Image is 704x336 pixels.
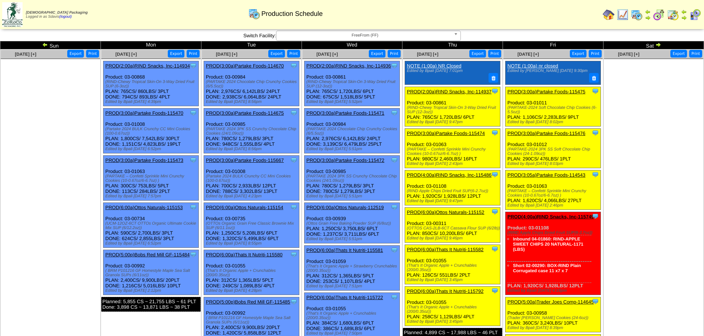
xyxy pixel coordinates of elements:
[391,246,398,254] img: Tooltip
[306,221,399,226] div: (Ottos Grain Free Baking Powder SUP (6/8oz))
[206,127,299,136] div: (PARTAKE 2024 3PK SS Crunchy Chocolate Chip Cookies (24/1.09oz))
[168,50,184,58] button: Export
[306,147,399,151] div: Edited by Bpali [DATE] 5:51pm
[279,31,451,40] span: FreeFrom (FF)
[105,241,198,246] div: Edited by Bpali [DATE] 6:52pm
[513,236,583,252] a: Inbound 04-01860: RIND-APPLE SWEET CHIPS 20 NATURAL-1171 (LBS)
[105,288,198,293] div: Edited by Bpali [DATE] 2:12pm
[407,63,461,69] a: NOTE (1:00a) NR Closed
[105,110,183,116] a: PROD(3:00a)Partake Foods-115470
[592,298,599,305] img: Tooltip
[306,63,391,69] a: PROD(2:00a)RIND Snacks, Inc-114936
[507,69,597,73] div: Edited by [PERSON_NAME] [DATE] 9:30pm
[391,62,398,69] img: Tooltip
[290,62,297,69] img: Tooltip
[488,50,501,58] button: Print
[507,105,601,114] div: (PARTAKE-2024 Soft Chocolate Chip Cookies (6-5.5oz))
[491,87,499,95] img: Tooltip
[306,174,399,183] div: (PARTAKE 2024 3PK SS Crunchy Chocolate Chip Cookies (24/1.09oz))
[589,73,599,83] button: Delete Note
[206,269,299,277] div: (That's It Organic Apple + Crunchables (200/0.35oz))
[105,63,190,69] a: PROD(2:00a)RIND Snacks, Inc-114934
[305,203,400,243] div: Product: 03-00939 PLAN: 1,250CS / 3,750LBS / 6PLT DONE: 1,237CS / 3,711LBS / 6PLT
[206,252,282,257] a: PROD(6:00a)Thats It Nutriti-115580
[206,299,290,305] a: PROD(5:00p)Bobs Red Mill GF-115485
[407,105,500,114] div: (RIND-Chewy Tropical Skin-On 3-Way Dried Fruit SUP (12-3oz))
[681,9,687,15] img: arrowleft.gif
[507,231,601,235] div: (RIND Apple Chips Dried Fruit SUP(6-2.7oz))
[26,11,88,19] span: Logged in as Sdavis
[507,172,585,178] a: PROD(3:05a)Partake Foods-114543
[190,109,197,117] img: Tooltip
[86,50,99,58] button: Print
[617,9,629,21] img: line_graph.gif
[618,52,639,57] a: [DATE] [+]
[15,52,36,57] a: [DATE] [+]
[206,63,284,69] a: PROD(3:00a)Partake Foods-114670
[407,319,500,324] div: Edited by Bpali [DATE] 3:45pm
[507,162,601,166] div: Edited by Bpali [DATE] 8:03pm
[589,50,602,58] button: Print
[391,109,398,117] img: Tooltip
[306,100,399,104] div: Edited by Bpali [DATE] 5:52pm
[190,204,197,211] img: Tooltip
[206,221,299,230] div: (OTTOs Organic Grain Free Classic Brownie Mix SUP (6/11.1oz))
[248,8,260,20] img: calendarprod.gif
[302,41,402,49] td: Wed
[645,15,651,21] img: arrowright.gif
[306,194,399,198] div: Edited by Bpali [DATE] 5:51pm
[190,62,197,69] img: Tooltip
[290,298,297,305] img: Tooltip
[287,50,300,58] button: Print
[206,100,299,104] div: Edited by Bpali [DATE] 8:56pm
[407,199,500,203] div: Edited by Bpali [DATE] 9:47pm
[206,194,299,198] div: Edited by Bpali [DATE] 4:23pm
[491,208,499,215] img: Tooltip
[369,50,385,58] button: Export
[405,128,500,168] div: Product: 03-01063 PLAN: 980CS / 2,460LBS / 16PLT
[631,9,643,21] img: calendarprod.gif
[206,316,299,325] div: ( BRM P101216 GF Homestyle Maple Sea Salt Granola SUPs (6/11oz))
[290,109,297,117] img: Tooltip
[306,264,399,273] div: (That's It Organic Apple + Strawberry Crunchables (200/0.35oz))
[645,9,651,15] img: arrowleft.gif
[101,297,201,312] div: Planned: 5,855 CS ~ 21,755 LBS ~ 61 PLT Done: 3,898 CS ~ 13,871 LBS ~ 38 PLT
[667,9,679,21] img: calendarinout.gif
[405,170,500,205] div: Product: 03-01108 PLAN: 1,920CS / 1,928LBS / 12PLT
[507,63,558,69] a: NOTE (1:00a) nr closed
[115,52,137,57] span: [DATE] [+]
[507,189,601,198] div: (PARTAKE – Confetti Sprinkle Mini Crunchy Cookies (10-0.67oz/6-6.7oz) )
[103,108,199,153] div: Product: 03-01008 PLAN: 1,800CS / 7,542LBS / 30PLT DONE: 1,151CS / 4,823LBS / 19PLT
[407,147,500,156] div: (PARTAKE – Confetti Sprinkle Mini Crunchy Cookies (10-0.67oz/6-6.7oz) )
[507,131,585,136] a: PROD(3:00a)Partake Foods-115476
[417,52,438,57] a: [DATE] [+]
[407,305,500,314] div: (That's It Organic Apple + Crunchables (200/0.35oz))
[206,110,284,116] a: PROD(3:00a)Partake Foods-114675
[67,50,84,58] button: Export
[405,245,500,284] div: Product: 03-01055 PLAN: 126CS / 551LBS / 2PLT
[491,129,499,136] img: Tooltip
[306,331,399,336] div: Edited by Bpali [DATE] 7:50pm
[388,50,401,58] button: Print
[489,73,498,83] button: Delete Note
[206,241,299,246] div: Edited by Bpali [DATE] 8:55pm
[592,87,599,95] img: Tooltip
[405,87,500,126] div: Product: 03-00861 PLAN: 765CS / 1,720LBS / 6PLT
[201,41,302,49] td: Tue
[0,41,101,49] td: Sun
[655,42,661,48] img: arrowright.gif
[513,263,581,273] a: Short 02-00290: BOX-RIND Plain Corrugated case 11 x7 x 7
[689,9,701,21] img: calendarcustomer.gif
[105,147,198,151] div: Edited by Bpali [DATE] 6:52pm
[103,156,199,201] div: Product: 03-01063 PLAN: 300CS / 753LBS / 5PLT DONE: 113CS / 284LBS / 2PLT
[305,156,400,201] div: Product: 03-00985 PLAN: 780CS / 1,279LBS / 3PLT DONE: 780CS / 1,279LBS / 3PLT
[306,157,384,163] a: PROD(3:00a)Partake Foods-115472
[101,41,201,49] td: Mon
[507,316,601,320] div: (Trader [PERSON_NAME] Cookies (24-6oz))
[206,205,283,210] a: PROD(6:00a)Ottos Naturals-115154
[689,50,702,58] button: Print
[407,278,500,282] div: Edited by Bpali [DATE] 3:45pm
[216,52,237,57] a: [DATE] [+]
[405,286,500,326] div: Product: 03-01055 PLAN: 258CS / 1,129LBS / 4PLT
